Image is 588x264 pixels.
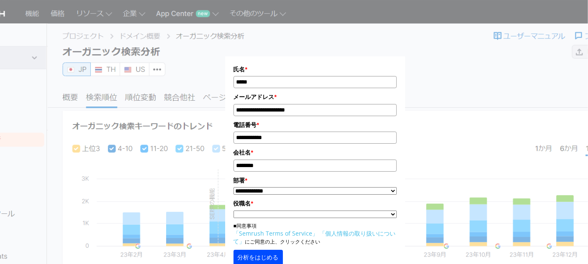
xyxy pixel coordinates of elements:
label: 会社名 [234,148,397,157]
label: 役職名 [234,199,397,208]
label: 電話番号 [234,120,397,129]
label: 氏名 [234,65,397,74]
p: ■同意事項 にご同意の上、クリックください [234,222,397,246]
a: 「Semrush Terms of Service」 [234,229,318,237]
label: 部署 [234,176,397,185]
label: メールアドレス [234,92,397,102]
a: 「個人情報の取り扱いについて」 [234,229,396,245]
